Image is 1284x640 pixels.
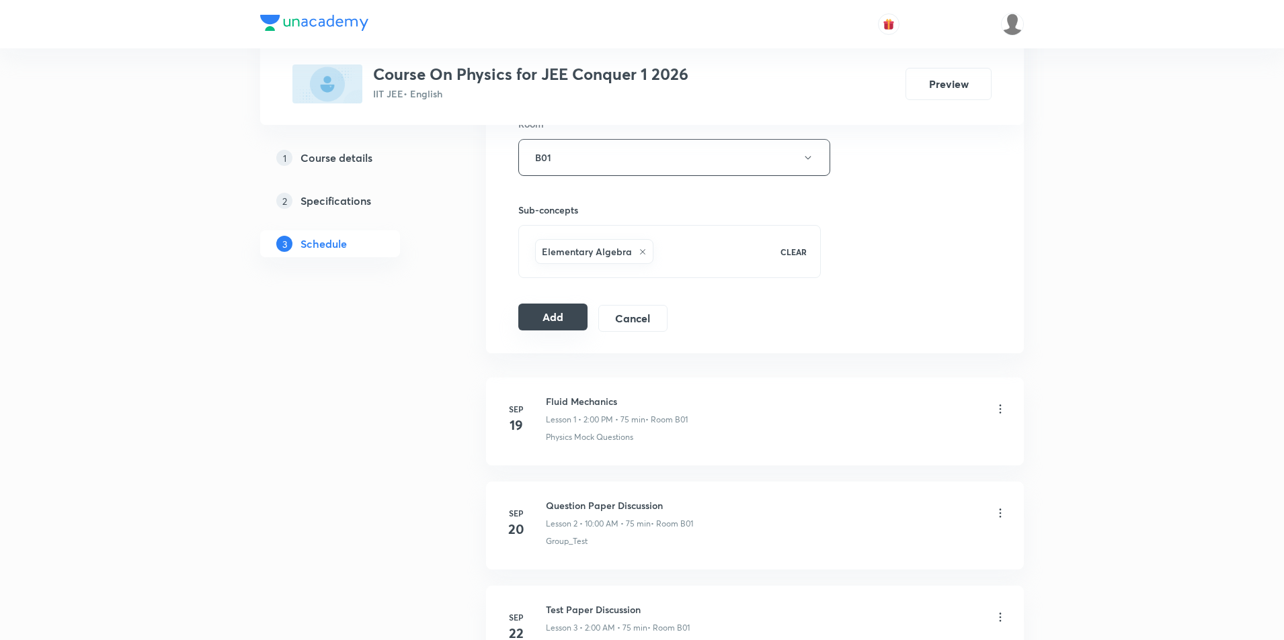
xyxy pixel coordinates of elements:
[300,236,347,252] h5: Schedule
[906,68,992,100] button: Preview
[518,203,821,217] h6: Sub-concepts
[546,394,688,408] h6: Fluid Mechanics
[373,64,688,84] h3: Course On Physics for JEE Conquer 1 2026
[546,414,645,426] p: Lesson 1 • 2:00 PM • 75 min
[276,193,292,209] p: 2
[503,519,530,539] h4: 20
[260,15,368,31] img: Company Logo
[518,304,588,330] button: Add
[292,64,362,103] img: 4379307E-0B20-4D08-9FD3-1E4582A673B4_plus.png
[276,236,292,252] p: 3
[598,305,668,332] button: Cancel
[542,244,632,259] h6: Elementary Algebra
[546,622,647,634] p: Lesson 3 • 2:00 AM • 75 min
[300,193,371,209] h5: Specifications
[260,187,443,214] a: 2Specifications
[1001,13,1024,36] img: shalini
[546,498,693,512] h6: Question Paper Discussion
[546,431,633,443] p: Physics Mock Questions
[503,403,530,415] h6: Sep
[651,518,693,530] p: • Room B01
[883,18,895,30] img: avatar
[260,144,443,171] a: 1Course details
[300,150,372,166] h5: Course details
[878,13,899,35] button: avatar
[780,246,807,258] p: CLEAR
[647,622,690,634] p: • Room B01
[518,139,830,176] button: B01
[276,150,292,166] p: 1
[546,535,588,547] p: Group_Test
[260,15,368,34] a: Company Logo
[503,415,530,435] h4: 19
[546,602,690,616] h6: Test Paper Discussion
[546,518,651,530] p: Lesson 2 • 10:00 AM • 75 min
[645,414,688,426] p: • Room B01
[503,611,530,623] h6: Sep
[373,87,688,101] p: IIT JEE • English
[503,507,530,519] h6: Sep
